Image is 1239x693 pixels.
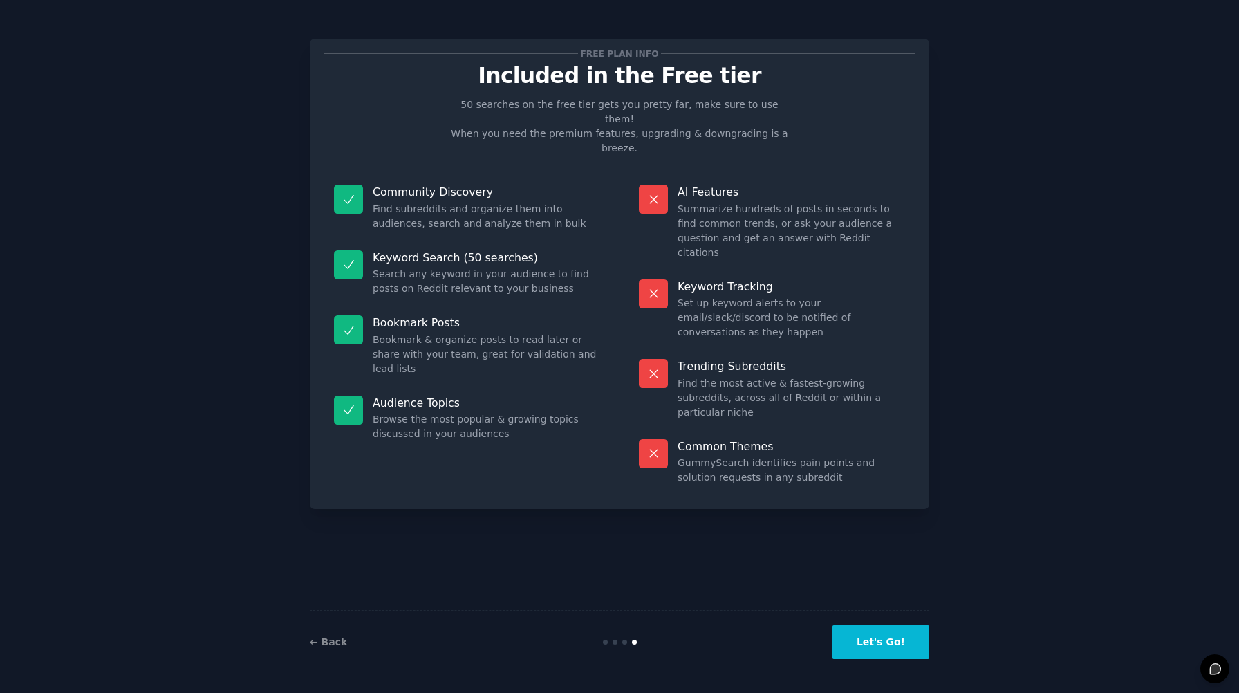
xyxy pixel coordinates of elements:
[373,315,600,330] p: Bookmark Posts
[678,279,905,294] p: Keyword Tracking
[445,98,794,156] p: 50 searches on the free tier gets you pretty far, make sure to use them! When you need the premiu...
[678,296,905,340] dd: Set up keyword alerts to your email/slack/discord to be notified of conversations as they happen
[678,439,905,454] p: Common Themes
[310,636,347,647] a: ← Back
[373,250,600,265] p: Keyword Search (50 searches)
[832,625,929,659] button: Let's Go!
[678,359,905,373] p: Trending Subreddits
[373,202,600,231] dd: Find subreddits and organize them into audiences, search and analyze them in bulk
[678,456,905,485] dd: GummySearch identifies pain points and solution requests in any subreddit
[678,185,905,199] p: AI Features
[373,267,600,296] dd: Search any keyword in your audience to find posts on Reddit relevant to your business
[373,185,600,199] p: Community Discovery
[373,396,600,410] p: Audience Topics
[324,64,915,88] p: Included in the Free tier
[678,376,905,420] dd: Find the most active & fastest-growing subreddits, across all of Reddit or within a particular niche
[373,333,600,376] dd: Bookmark & organize posts to read later or share with your team, great for validation and lead lists
[373,412,600,441] dd: Browse the most popular & growing topics discussed in your audiences
[578,46,661,61] span: Free plan info
[678,202,905,260] dd: Summarize hundreds of posts in seconds to find common trends, or ask your audience a question and...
